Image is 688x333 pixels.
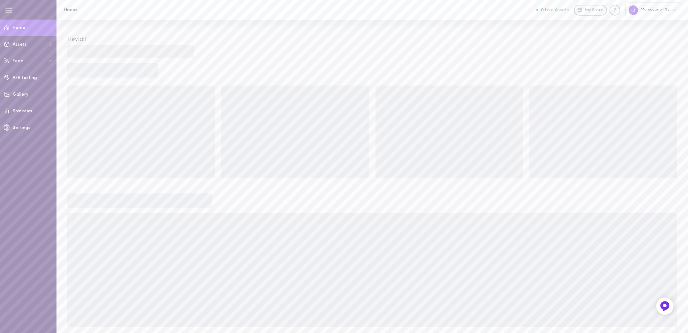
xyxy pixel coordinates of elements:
[13,59,24,63] span: Feed
[625,2,681,18] div: Moroccanoil SE
[13,76,37,80] span: A/B testing
[13,109,32,113] span: Statistics
[536,8,569,12] button: 0 Live Assets
[13,26,25,30] span: Home
[585,7,604,14] span: My Store
[609,5,620,16] div: Knowledge center
[536,8,574,13] a: 0 Live Assets
[13,42,27,47] span: Assets
[659,301,670,312] img: Feedback Button
[67,37,87,42] span: Hey Idit
[63,7,183,13] h1: Home
[574,5,607,16] a: My Store
[13,92,28,97] span: Gallery
[13,126,30,130] span: Settings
